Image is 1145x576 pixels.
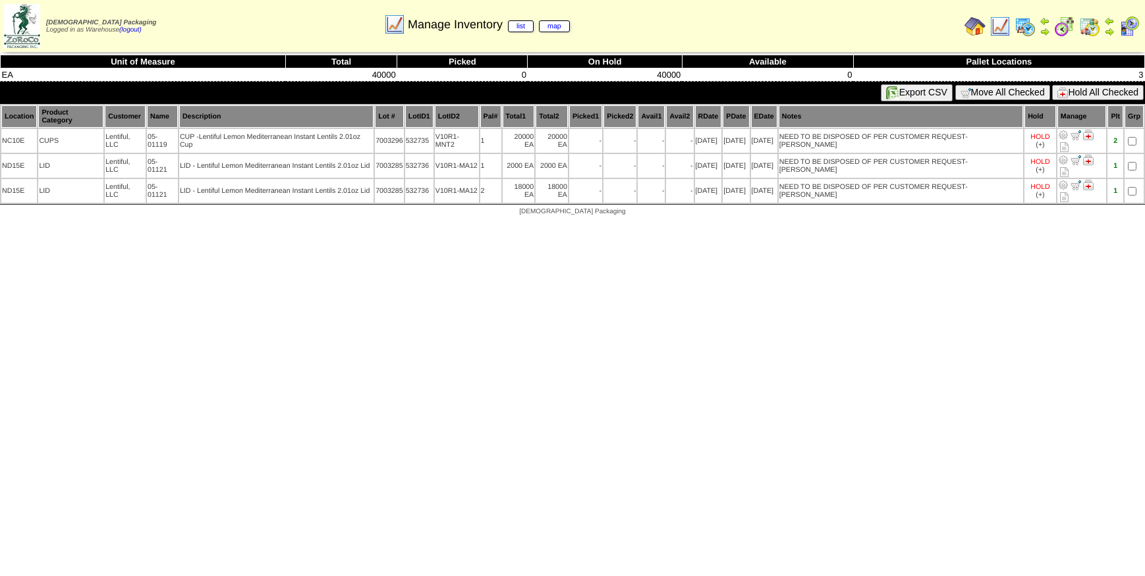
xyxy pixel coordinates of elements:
span: [DEMOGRAPHIC_DATA] Packaging [519,208,625,215]
th: Avail2 [666,105,693,128]
img: Manage Hold [1083,155,1094,165]
th: Picked1 [569,105,602,128]
td: 532736 [405,179,433,203]
img: Adjust [1058,155,1069,165]
i: Note [1060,142,1069,152]
td: 7003285 [375,154,404,178]
th: Pal# [480,105,501,128]
td: [DATE] [723,179,749,203]
td: 18000 EA [536,179,568,203]
th: LotID2 [435,105,479,128]
th: Plt [1107,105,1123,128]
div: HOLD [1030,158,1050,166]
td: [DATE] [751,154,777,178]
div: (+) [1036,191,1044,199]
a: (logout) [119,26,142,34]
img: cart.gif [961,88,971,98]
th: Available [682,55,853,68]
th: Product Category [38,105,103,128]
img: Adjust [1058,180,1069,190]
td: - [666,154,693,178]
td: NEED TO BE DISPOSED OF PER CUSTOMER REQUEST-[PERSON_NAME] [779,179,1023,203]
td: [DATE] [751,129,777,153]
td: 7003285 [375,179,404,203]
td: 532736 [405,154,433,178]
td: 05-01119 [147,129,178,153]
div: 2 [1108,137,1123,145]
th: Location [1,105,37,128]
td: [DATE] [723,154,749,178]
td: [DATE] [695,154,722,178]
td: [DATE] [695,179,722,203]
th: Description [179,105,374,128]
th: Picked [397,55,528,68]
img: calendarinout.gif [1079,16,1100,37]
img: calendarprod.gif [1015,16,1036,37]
td: 0 [682,68,853,82]
td: LID - Lentiful Lemon Mediterranean Instant Lentils 2.01oz Lid [179,154,374,178]
th: Manage [1057,105,1107,128]
img: Move [1071,155,1081,165]
th: Notes [779,105,1023,128]
td: NC10E [1,129,37,153]
td: V10R1-MA12 [435,179,479,203]
a: map [539,20,570,32]
th: Pallet Locations [853,55,1144,68]
td: 05-01121 [147,154,178,178]
img: Manage Hold [1083,130,1094,140]
th: Grp [1125,105,1144,128]
td: - [603,129,636,153]
td: - [569,154,602,178]
td: V10R1-MNT2 [435,129,479,153]
td: - [666,129,693,153]
i: Note [1060,192,1069,202]
img: calendarblend.gif [1054,16,1075,37]
img: Move [1071,130,1081,140]
th: EDate [751,105,777,128]
span: [DEMOGRAPHIC_DATA] Packaging [46,19,156,26]
span: Manage Inventory [408,18,570,32]
td: [DATE] [723,129,749,153]
img: Manage Hold [1083,180,1094,190]
img: arrowright.gif [1040,26,1050,37]
td: CUPS [38,129,103,153]
td: [DATE] [695,129,722,153]
img: hold.gif [1057,88,1068,98]
th: Picked2 [603,105,636,128]
td: Lentiful, LLC [105,154,146,178]
td: Lentiful, LLC [105,129,146,153]
td: - [638,129,665,153]
button: Hold All Checked [1052,85,1144,100]
th: PDate [723,105,749,128]
td: EA [1,68,286,82]
div: HOLD [1030,183,1050,191]
td: ND15E [1,179,37,203]
td: 40000 [285,68,397,82]
button: Move All Checked [955,85,1050,100]
td: 2000 EA [536,154,568,178]
th: On Hold [528,55,682,68]
td: 7003296 [375,129,404,153]
th: LotID1 [405,105,433,128]
td: - [603,179,636,203]
td: 1 [480,154,501,178]
th: RDate [695,105,722,128]
td: 0 [397,68,528,82]
td: - [638,154,665,178]
div: 1 [1108,162,1123,170]
img: Move [1071,180,1081,190]
td: 2 [480,179,501,203]
img: zoroco-logo-small.webp [4,4,40,48]
i: Note [1060,167,1069,177]
td: 40000 [528,68,682,82]
th: Customer [105,105,146,128]
th: Lot # [375,105,404,128]
button: Export CSV [881,84,953,101]
td: 532735 [405,129,433,153]
th: Total2 [536,105,568,128]
td: - [638,179,665,203]
td: LID [38,179,103,203]
td: LID [38,154,103,178]
img: home.gif [964,16,986,37]
th: Unit of Measure [1,55,286,68]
